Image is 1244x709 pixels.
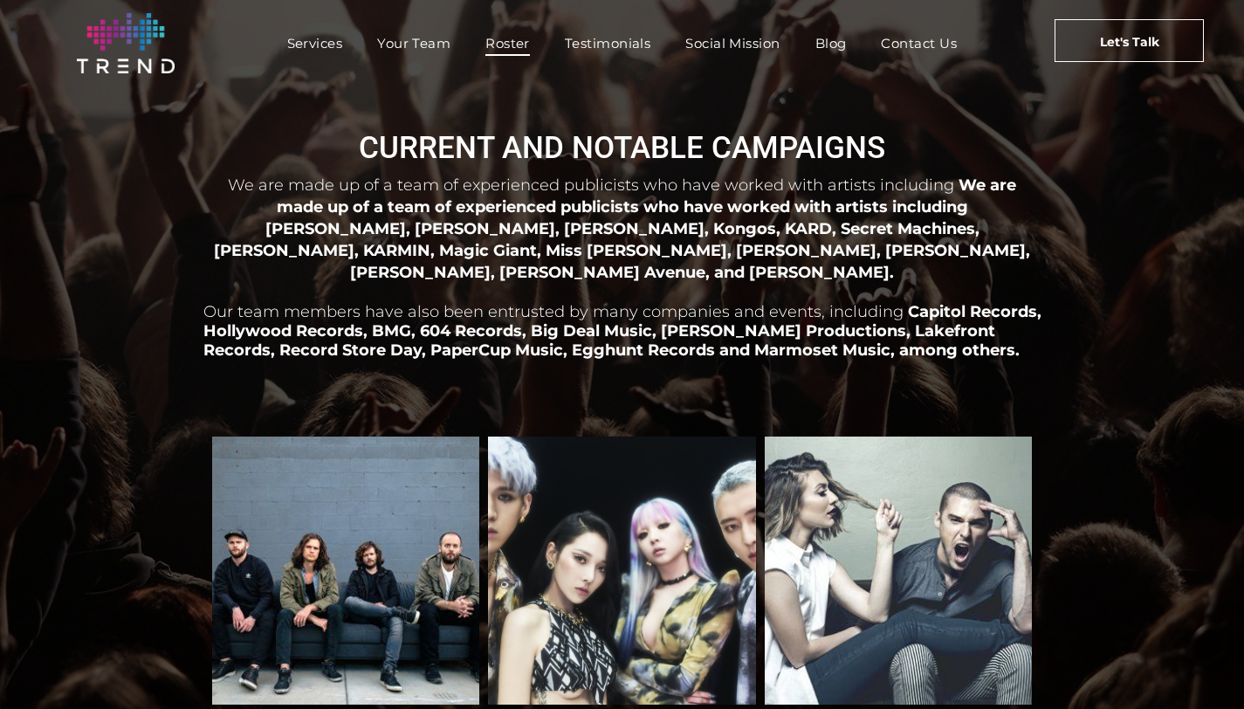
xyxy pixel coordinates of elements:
[468,31,547,56] a: Roster
[863,31,974,56] a: Contact Us
[214,176,1030,281] span: We are made up of a team of experienced publicists who have worked with artists including [PERSON...
[668,31,797,56] a: Social Mission
[798,31,864,56] a: Blog
[547,31,668,56] a: Testimonials
[228,176,954,195] span: We are made up of a team of experienced publicists who have worked with artists including
[203,302,1041,360] span: Capitol Records, Hollywood Records, BMG, 604 Records, Big Deal Music, [PERSON_NAME] Productions, ...
[1055,19,1204,62] a: Let's Talk
[1100,20,1159,64] span: Let's Talk
[212,437,480,705] a: Kongos
[270,31,361,56] a: Services
[203,302,904,321] span: Our team members have also been entrusted by many companies and events, including
[359,130,885,166] span: CURRENT AND NOTABLE CAMPAIGNS
[765,437,1033,705] a: Karmin
[488,437,756,705] a: KARD
[77,13,175,73] img: logo
[360,31,468,56] a: Your Team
